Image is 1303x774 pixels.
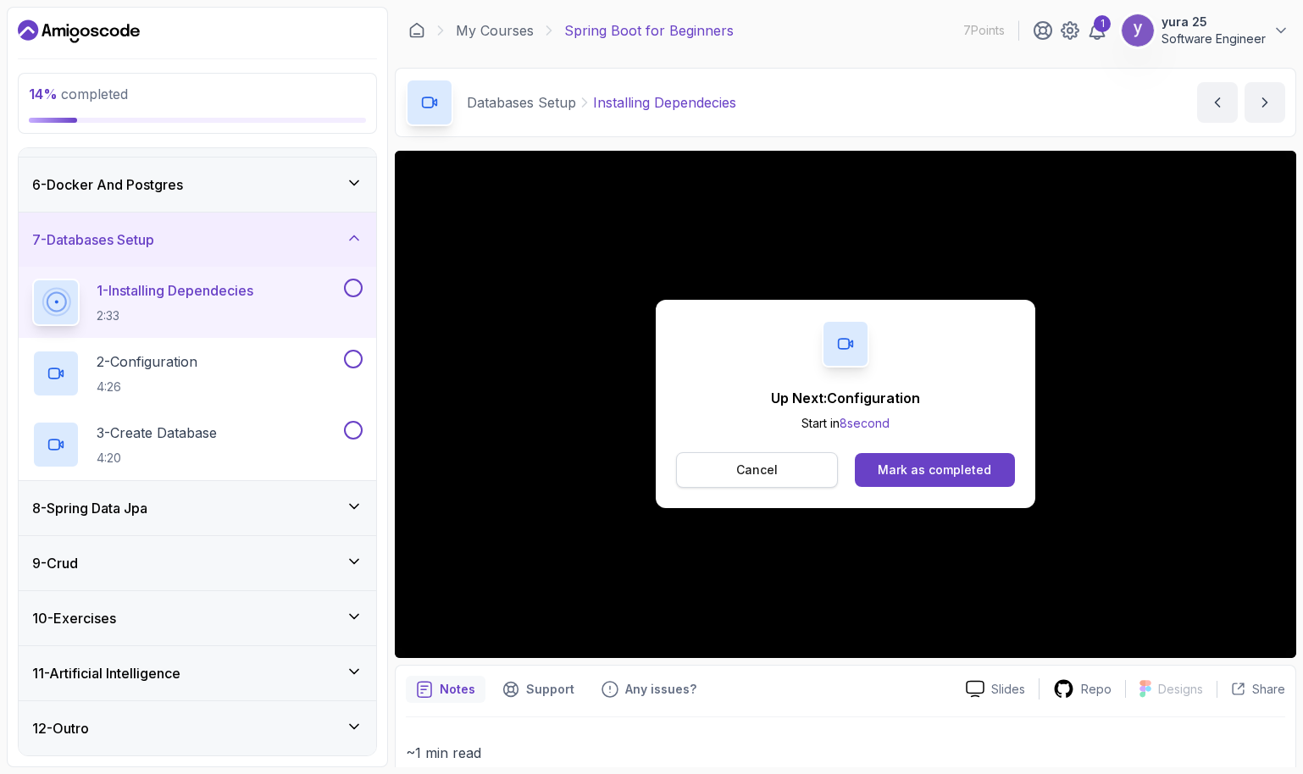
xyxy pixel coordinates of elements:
[97,307,253,324] p: 2:33
[991,681,1025,698] p: Slides
[591,676,707,703] button: Feedback button
[878,462,991,478] div: Mark as completed
[526,681,574,698] p: Support
[97,423,217,443] p: 3 - Create Database
[406,741,1285,765] p: ~1 min read
[32,350,363,397] button: 2-Configuration4:26
[32,608,116,628] h3: 10 - Exercises
[97,379,197,395] p: 4:26
[1087,20,1107,41] a: 1
[855,453,1015,487] button: Mark as completed
[963,22,1005,39] p: 7 Points
[32,174,183,195] h3: 6 - Docker And Postgres
[32,498,147,518] h3: 8 - Spring Data Jpa
[1121,14,1289,47] button: user profile imageyura 25Software Engineer
[19,701,376,755] button: 12-Outro
[1094,15,1111,32] div: 1
[406,676,485,703] button: notes button
[1252,681,1285,698] p: Share
[1158,681,1203,698] p: Designs
[19,646,376,700] button: 11-Artificial Intelligence
[492,676,585,703] button: Support button
[771,388,920,408] p: Up Next: Configuration
[32,718,89,738] h3: 12 - Outro
[408,22,425,39] a: Dashboard
[19,591,376,645] button: 10-Exercises
[32,421,363,468] button: 3-Create Database4:20
[467,92,576,113] p: Databases Setup
[1217,681,1285,698] button: Share
[1162,14,1266,30] p: yura 25
[440,681,475,698] p: Notes
[1081,681,1112,698] p: Repo
[29,86,58,102] span: 14 %
[1040,678,1125,699] a: Repo
[1122,14,1154,47] img: user profile image
[1245,82,1285,123] button: next content
[32,663,180,683] h3: 11 - Artificial Intelligence
[676,452,838,488] button: Cancel
[19,481,376,535] button: 8-Spring Data Jpa
[593,92,736,113] p: Installing Dependecies
[840,416,890,430] span: 8 second
[736,462,778,478] p: Cancel
[1197,82,1238,123] button: previous content
[29,86,128,102] span: completed
[771,415,920,432] p: Start in
[19,158,376,212] button: 6-Docker And Postgres
[18,18,140,45] a: Dashboard
[564,20,734,41] p: Spring Boot for Beginners
[456,20,534,41] a: My Courses
[19,213,376,267] button: 7-Databases Setup
[32,279,363,326] button: 1-Installing Dependecies2:33
[395,151,1296,658] iframe: 1 - Installing Dependecies
[19,536,376,590] button: 9-Crud
[97,450,217,467] p: 4:20
[952,680,1039,698] a: Slides
[97,280,253,301] p: 1 - Installing Dependecies
[625,681,696,698] p: Any issues?
[97,351,197,372] p: 2 - Configuration
[32,553,78,573] h3: 9 - Crud
[32,229,154,250] h3: 7 - Databases Setup
[1162,30,1266,47] p: Software Engineer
